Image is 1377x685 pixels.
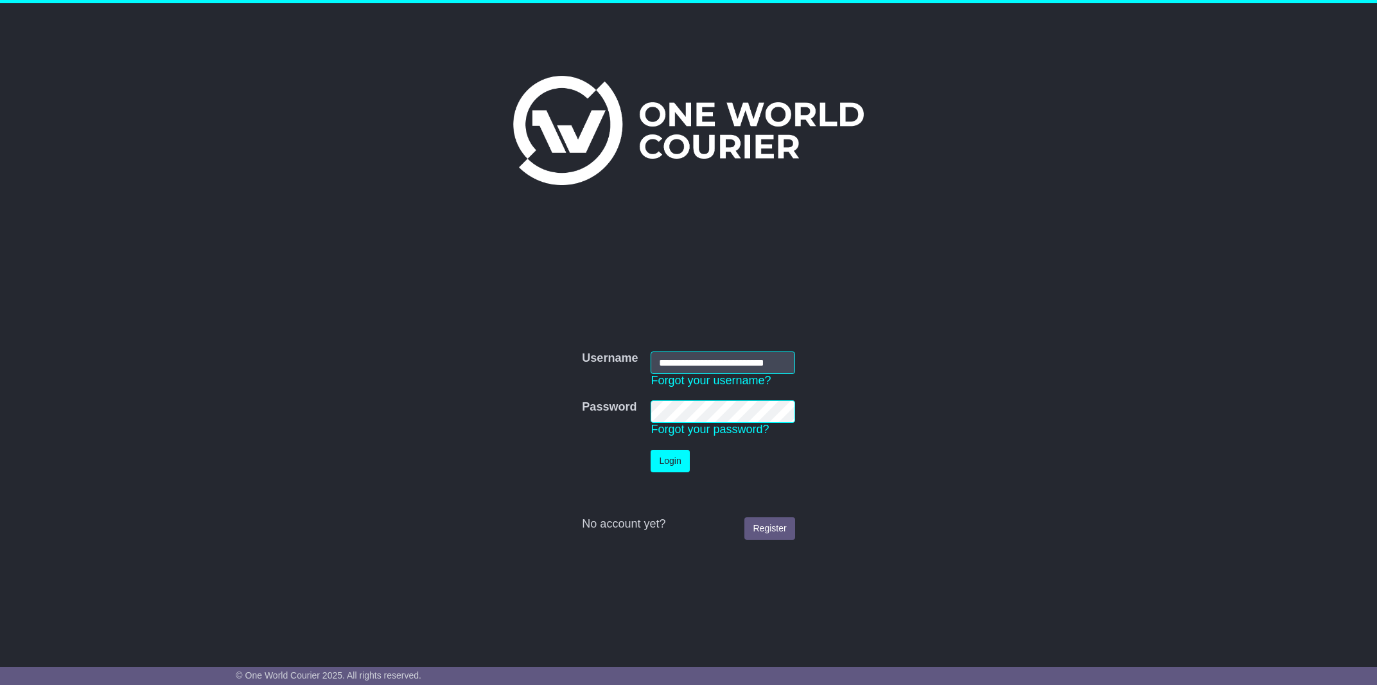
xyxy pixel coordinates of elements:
[513,76,864,185] img: One World
[651,423,769,436] a: Forgot your password?
[236,670,421,681] span: © One World Courier 2025. All rights reserved.
[582,517,794,531] div: No account yet?
[582,351,638,366] label: Username
[582,400,636,414] label: Password
[651,374,771,387] a: Forgot your username?
[651,450,689,472] button: Login
[744,517,794,540] a: Register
